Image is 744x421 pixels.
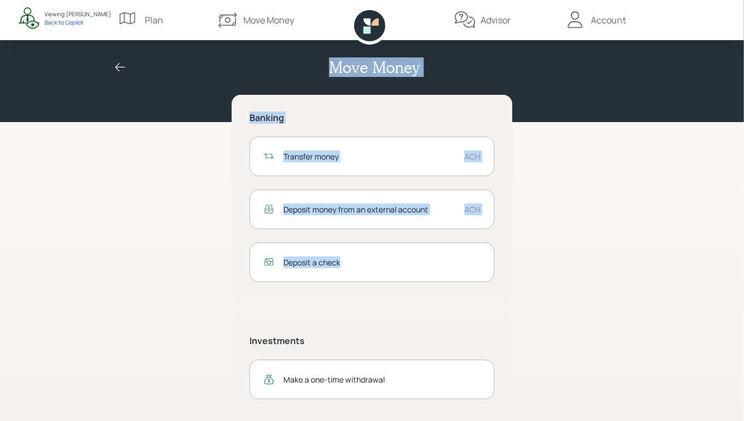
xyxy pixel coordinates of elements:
div: ACH [464,151,481,162]
h2: Move Money [329,58,419,77]
div: Move Money [243,13,294,27]
div: Viewing: [PERSON_NAME] [45,10,111,18]
div: Make a one-time withdrawal [283,374,481,385]
div: Advisor [481,13,511,27]
div: Deposit money from an external account [283,204,456,215]
div: Back to Copilot [45,18,111,26]
h5: Investments [249,336,495,346]
h5: Banking [249,113,495,123]
div: Account [591,13,626,27]
div: Transfer money [283,151,456,162]
div: Deposit a check [283,257,481,268]
div: Plan [145,13,163,27]
div: ACH [464,204,481,215]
